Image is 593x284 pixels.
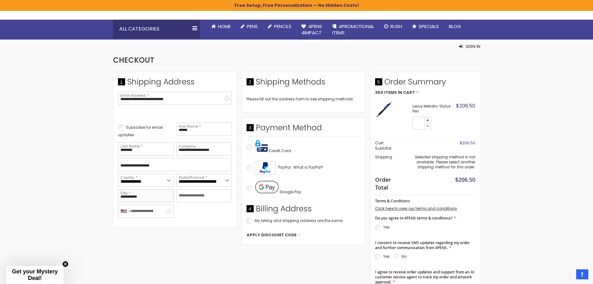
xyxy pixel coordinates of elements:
span: Checkout [113,55,154,65]
span: What is PayPal? [293,165,323,170]
span: Apply Discount Code [247,232,297,238]
span: Subscribe for email updates [118,125,163,137]
a: Pens [236,20,263,33]
span: Google Pay [280,189,301,195]
a: Pencils [263,20,296,33]
button: Close teaser [62,261,68,267]
a: 4Pens4impact [296,20,327,40]
a: Blog [444,20,466,33]
label: Yes [383,224,390,230]
div: United States: +1 [118,205,133,218]
span: 350 [375,90,383,95]
span: Do you agree to 4PENS terms & conditions? [375,215,452,221]
span: I consent to receive SMS updates regarding my order and further communication from 4PENS. [375,240,470,250]
span: Order Summary [375,77,475,90]
strong: Order Total [375,175,396,191]
span: Items in Cart [384,90,415,95]
a: Home [206,20,236,33]
a: Click here to view our terms and conditions [375,206,457,211]
span: PayPal [278,165,291,170]
span: My billing and shipping address are the same [255,218,342,223]
span: $206.50 [456,102,475,109]
a: Specials [407,20,444,33]
span: Credit Card [269,148,291,153]
span: Get your Mystery Deal! [12,268,58,281]
th: Cart Subtotal [375,139,399,153]
label: Yes [383,254,390,259]
img: Acceptance Mark [255,161,276,175]
img: Pay with credit card [255,140,268,152]
a: Rush [379,20,407,33]
span: Blog [449,23,461,30]
span: 4PROMOTIONAL ITEMS [332,23,374,36]
span: Specials [419,23,439,30]
div: Billing Address [247,204,360,217]
div: Shipping Methods [247,77,360,90]
a: What is PayPal? [293,164,323,171]
span: Selected shipping method is not available. Please select another shipping method for this order. [415,154,475,170]
div: Please fill out the address form to see shipping methods. [247,97,360,102]
span: Shipping [375,154,392,160]
div: Get your Mystery Deal!Close teaser [6,266,64,284]
span: Rush [390,23,402,30]
img: Lexus Metallic Stylus Pen-Blue [375,101,392,118]
span: $206.50 [455,176,475,183]
label: No [402,254,407,259]
span: Home [218,23,231,30]
img: Pay with Google Pay [255,181,279,193]
button: Sign In [459,43,480,50]
div: Payment Method [247,123,360,136]
span: Sign In [466,43,480,50]
div: All Categories [113,20,200,38]
iframe: Google Customer Reviews [542,267,593,284]
span: Pencils [274,23,291,30]
span: 4Pens 4impact [301,23,322,36]
span: Pens [247,23,258,30]
a: 4PROMOTIONALITEMS [327,20,379,40]
span: Terms & Conditions [375,198,410,204]
div: Shipping Address [118,77,232,90]
strong: Lexus Metallic Stylus Pen [412,104,454,114]
span: $206.50 [460,140,475,146]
